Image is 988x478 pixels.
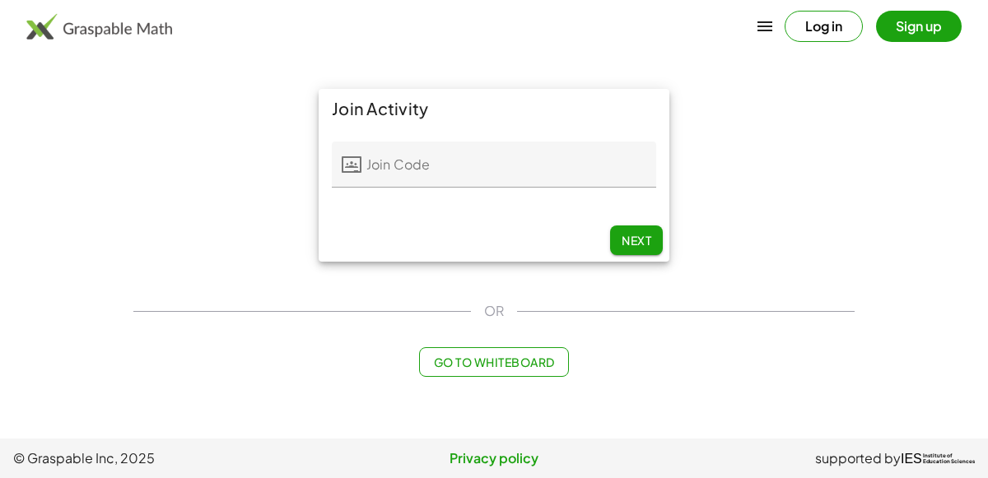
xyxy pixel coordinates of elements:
[319,89,669,128] div: Join Activity
[333,448,654,468] a: Privacy policy
[815,448,901,468] span: supported by
[610,225,663,255] button: Next
[901,451,922,466] span: IES
[484,301,504,321] span: OR
[901,448,975,468] a: IESInstitute ofEducation Sciences
[785,11,863,42] button: Log in
[876,11,962,42] button: Sign up
[419,347,568,377] button: Go to Whiteboard
[13,448,333,468] span: © Graspable Inc, 2025
[433,355,554,369] span: Go to Whiteboard
[622,233,651,248] span: Next
[923,453,975,465] span: Institute of Education Sciences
